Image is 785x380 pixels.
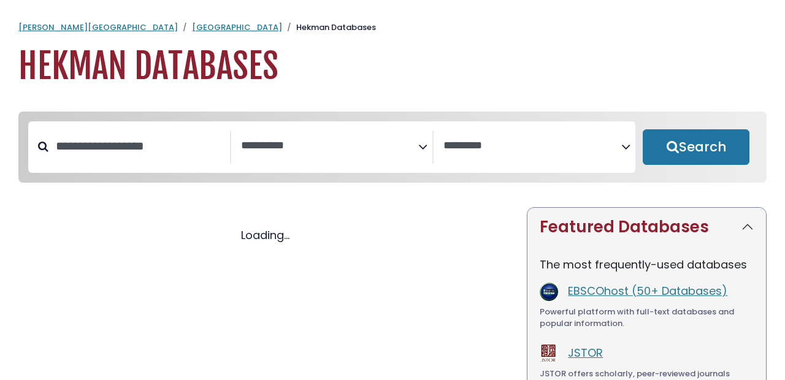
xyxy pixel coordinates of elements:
a: [PERSON_NAME][GEOGRAPHIC_DATA] [18,21,178,33]
nav: Search filters [18,112,767,183]
a: [GEOGRAPHIC_DATA] [192,21,282,33]
button: Submit for Search Results [643,129,749,165]
div: Loading... [18,227,512,243]
p: The most frequently-used databases [540,256,754,273]
input: Search database by title or keyword [48,136,230,156]
li: Hekman Databases [282,21,376,34]
textarea: Search [443,140,621,153]
h1: Hekman Databases [18,46,767,87]
div: Powerful platform with full-text databases and popular information. [540,306,754,330]
button: Featured Databases [527,208,766,246]
a: EBSCOhost (50+ Databases) [568,283,727,298]
textarea: Search [241,140,419,153]
a: JSTOR [568,345,603,360]
nav: breadcrumb [18,21,767,34]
